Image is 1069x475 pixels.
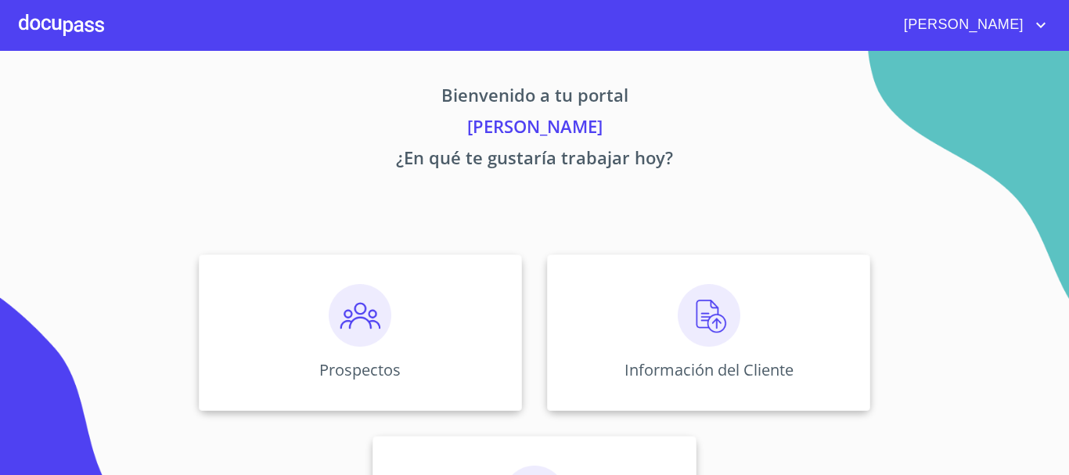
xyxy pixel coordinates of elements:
p: [PERSON_NAME] [52,113,1017,145]
span: [PERSON_NAME] [892,13,1031,38]
p: Información del Cliente [624,359,794,380]
img: carga.png [678,284,740,347]
button: account of current user [892,13,1050,38]
p: Prospectos [319,359,401,380]
p: Bienvenido a tu portal [52,82,1017,113]
p: ¿En qué te gustaría trabajar hoy? [52,145,1017,176]
img: prospectos.png [329,284,391,347]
